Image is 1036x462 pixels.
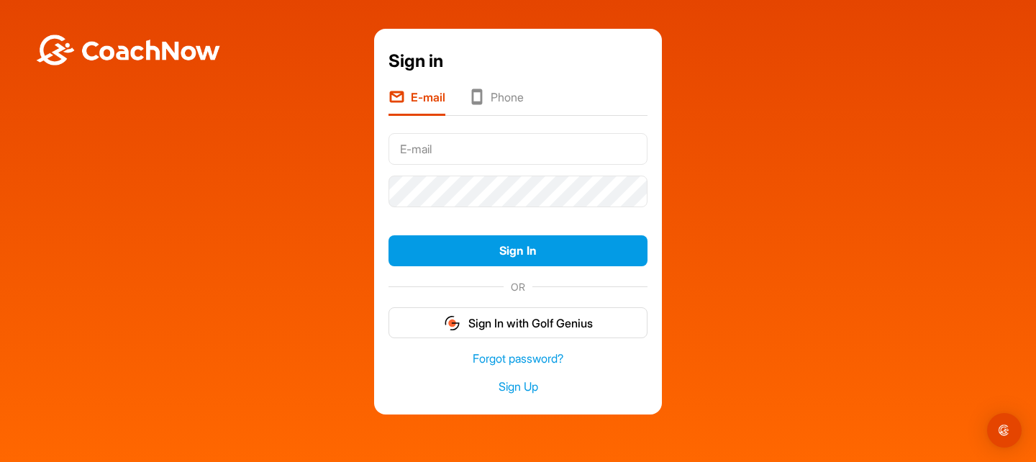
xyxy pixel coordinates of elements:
li: Phone [468,89,524,116]
img: BwLJSsUCoWCh5upNqxVrqldRgqLPVwmV24tXu5FoVAoFEpwwqQ3VIfuoInZCoVCoTD4vwADAC3ZFMkVEQFDAAAAAElFTkSuQmCC [35,35,222,65]
button: Sign In [388,235,647,266]
div: Sign in [388,48,647,74]
button: Sign In with Golf Genius [388,307,647,338]
div: Open Intercom Messenger [987,413,1022,448]
a: Sign Up [388,379,647,395]
span: OR [504,279,532,294]
li: E-mail [388,89,445,116]
input: E-mail [388,133,647,165]
a: Forgot password? [388,350,647,367]
img: gg_logo [443,314,461,332]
